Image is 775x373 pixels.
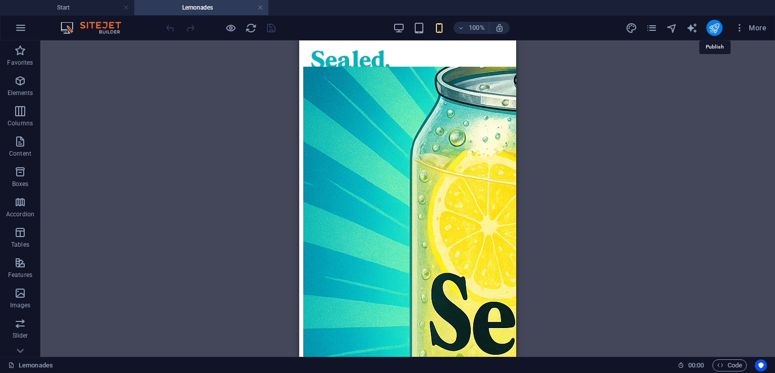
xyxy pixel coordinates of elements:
h6: Session time [678,359,704,371]
span: : [695,361,697,369]
p: Features [8,271,32,279]
i: Pages (Ctrl+Alt+S) [646,22,657,34]
h6: 100% [469,22,485,34]
a: Click to cancel selection. Double-click to open Pages [8,359,53,371]
button: reload [245,22,257,34]
button: text_generator [686,22,698,34]
span: 00 00 [688,359,704,371]
i: Reload page [245,22,257,34]
p: Slider [13,332,28,340]
span: More [735,23,766,33]
button: Usercentrics [755,359,767,371]
i: On resize automatically adjust zoom level to fit chosen device. [495,23,504,32]
p: Elements [8,89,33,97]
button: More [731,20,770,36]
button: publish [706,20,723,36]
p: Tables [11,241,29,249]
span: Code [717,359,742,371]
p: Favorites [7,59,33,67]
button: 100% [454,22,489,34]
p: Images [10,301,31,309]
button: design [626,22,638,34]
button: Code [712,359,747,371]
h4: Lemonades [134,2,268,13]
button: navigator [666,22,678,34]
button: Click here to leave preview mode and continue editing [225,22,237,34]
p: Boxes [12,180,29,188]
button: pages [646,22,658,34]
p: Content [9,150,31,158]
i: Navigator [666,22,678,34]
img: Editor Logo [58,22,134,34]
i: AI Writer [686,22,698,34]
p: Accordion [6,210,34,218]
p: Columns [8,119,33,127]
i: Design (Ctrl+Alt+Y) [626,22,637,34]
